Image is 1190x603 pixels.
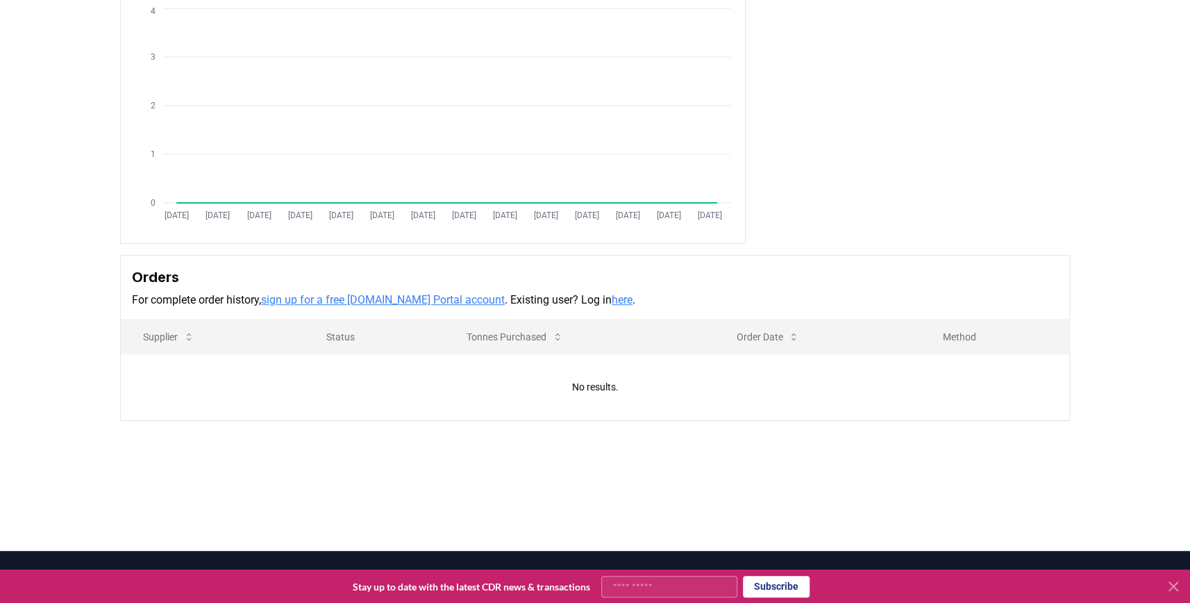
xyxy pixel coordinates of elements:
button: Tonnes Purchased [455,323,574,351]
tspan: 1 [151,149,156,159]
tspan: 4 [151,6,156,16]
tspan: [DATE] [534,210,558,220]
tspan: [DATE] [247,210,271,220]
tspan: [DATE] [206,210,230,220]
tspan: 3 [151,52,156,62]
tspan: [DATE] [575,210,599,220]
td: No results. [121,354,1069,420]
p: Method [931,330,1058,344]
tspan: 0 [151,198,156,208]
h3: Orders [132,267,1058,288]
a: sign up for a free [DOMAIN_NAME] Portal account [261,293,505,306]
tspan: [DATE] [493,210,517,220]
tspan: [DATE] [616,210,640,220]
tspan: [DATE] [288,210,312,220]
p: For complete order history, . Existing user? Log in . [132,292,1058,308]
button: Order Date [725,323,810,351]
tspan: [DATE] [657,210,681,220]
button: Supplier [132,323,206,351]
p: Status [315,330,433,344]
tspan: [DATE] [370,210,394,220]
tspan: 2 [151,101,156,110]
tspan: [DATE] [698,210,722,220]
tspan: [DATE] [411,210,435,220]
a: here [612,293,632,306]
tspan: [DATE] [329,210,353,220]
tspan: [DATE] [165,210,189,220]
tspan: [DATE] [452,210,476,220]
